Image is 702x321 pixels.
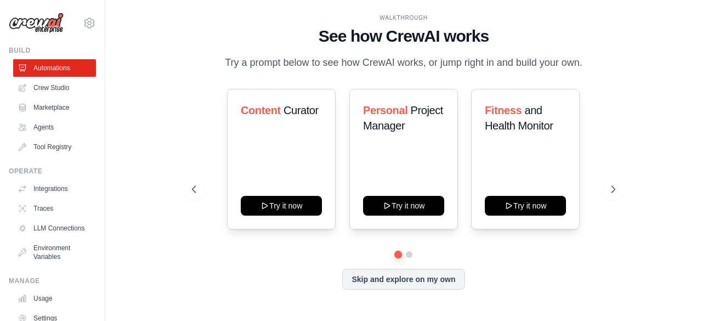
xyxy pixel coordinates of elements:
div: Operate [9,167,96,176]
a: Environment Variables [13,239,96,266]
a: Crew Studio [13,79,96,97]
div: Manage [9,277,96,285]
span: Personal [363,104,407,116]
span: Fitness [485,104,522,116]
span: Curator [284,104,319,116]
div: Build [9,46,96,55]
span: Project Manager [363,104,443,132]
button: Skip and explore on my own [342,269,465,290]
p: Try a prompt below to see how CrewAI works, or jump right in and build your own. [219,55,588,71]
div: WALKTHROUGH [192,14,615,22]
button: Try it now [363,196,444,216]
a: Tool Registry [13,138,96,156]
a: LLM Connections [13,219,96,237]
iframe: Chat Widget [647,268,702,321]
span: Content [241,104,281,116]
a: Traces [13,200,96,217]
a: Marketplace [13,99,96,116]
button: Try it now [241,196,322,216]
img: Logo [9,13,64,33]
a: Automations [13,59,96,77]
a: Integrations [13,180,96,198]
a: Agents [13,119,96,136]
a: Usage [13,290,96,307]
button: Try it now [485,196,566,216]
span: and Health Monitor [485,104,553,132]
h1: See how CrewAI works [192,26,615,46]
